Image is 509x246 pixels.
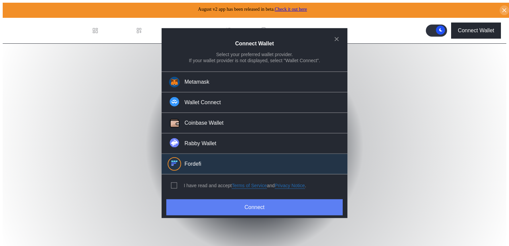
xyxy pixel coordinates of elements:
[184,78,209,85] div: Metamask
[184,99,221,106] div: Wallet Connect
[184,140,216,147] div: Rabby Wallet
[331,34,342,44] button: close modal
[170,159,179,168] img: Fordefi
[198,7,307,12] span: August v2 app has been released in beta.
[169,118,180,129] img: Coinbase Wallet
[166,199,343,215] button: Connect
[184,160,201,167] div: Fordefi
[189,57,320,63] div: If your wallet provider is not displayed, select "Wallet Connect".
[189,28,218,34] div: Permissions
[275,7,307,12] a: Check it out here
[162,133,347,154] button: Rabby WalletRabby Wallet
[184,182,306,189] div: I have read and accept .
[216,51,293,57] div: Select your preferred wallet provider.
[267,182,275,189] span: and
[162,113,347,133] button: Coinbase WalletCoinbase Wallet
[458,28,494,34] div: Connect Wallet
[275,182,305,189] a: Privacy Notice
[170,138,179,148] img: Rabby Wallet
[184,119,224,126] div: Coinbase Wallet
[101,28,128,34] div: Dashboard
[162,92,347,113] button: Wallet Connect
[235,41,274,47] h2: Connect Wallet
[270,28,310,34] div: Discount Factors
[232,182,267,189] a: Terms of Service
[235,28,252,34] div: History
[162,72,347,92] button: Metamask
[145,28,171,34] div: Loan Book
[162,154,347,174] button: FordefiFordefi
